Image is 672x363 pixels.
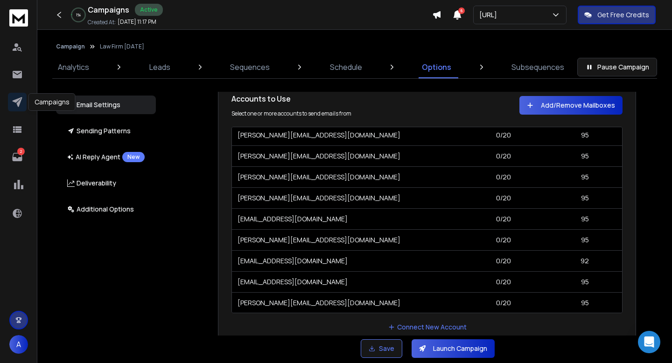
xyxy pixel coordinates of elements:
button: Add/Remove Mailboxes [519,96,623,115]
p: Email Settings [67,100,120,110]
a: 2 [8,148,27,166]
p: Subsequences [511,62,564,73]
div: Open Intercom Messenger [638,331,660,353]
a: Subsequences [506,56,570,78]
h1: Campaigns [88,4,129,15]
p: Schedule [330,62,362,73]
p: [URL] [479,10,501,20]
p: [DATE] 11:17 PM [118,18,156,26]
button: Get Free Credits [578,6,656,24]
a: Schedule [324,56,368,78]
a: Sequences [224,56,275,78]
button: Campaign [56,43,85,50]
button: A [9,335,28,354]
h1: Accounts to Use [231,93,418,104]
p: Leads [149,62,170,73]
p: Sequences [230,62,270,73]
p: Created At: [88,19,116,26]
p: 2 [17,148,25,155]
button: Pause Campaign [577,58,657,76]
img: logo [9,9,28,27]
p: Get Free Credits [597,10,649,20]
div: Campaigns [28,93,76,111]
a: Analytics [52,56,95,78]
p: Analytics [58,62,89,73]
p: Options [422,62,451,73]
a: Options [416,56,457,78]
a: Leads [144,56,176,78]
span: 6 [458,7,465,14]
p: Law Firm [DATE] [100,43,144,50]
div: Active [135,4,163,16]
p: 1 % [76,12,81,18]
button: Email Settings [56,96,156,114]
